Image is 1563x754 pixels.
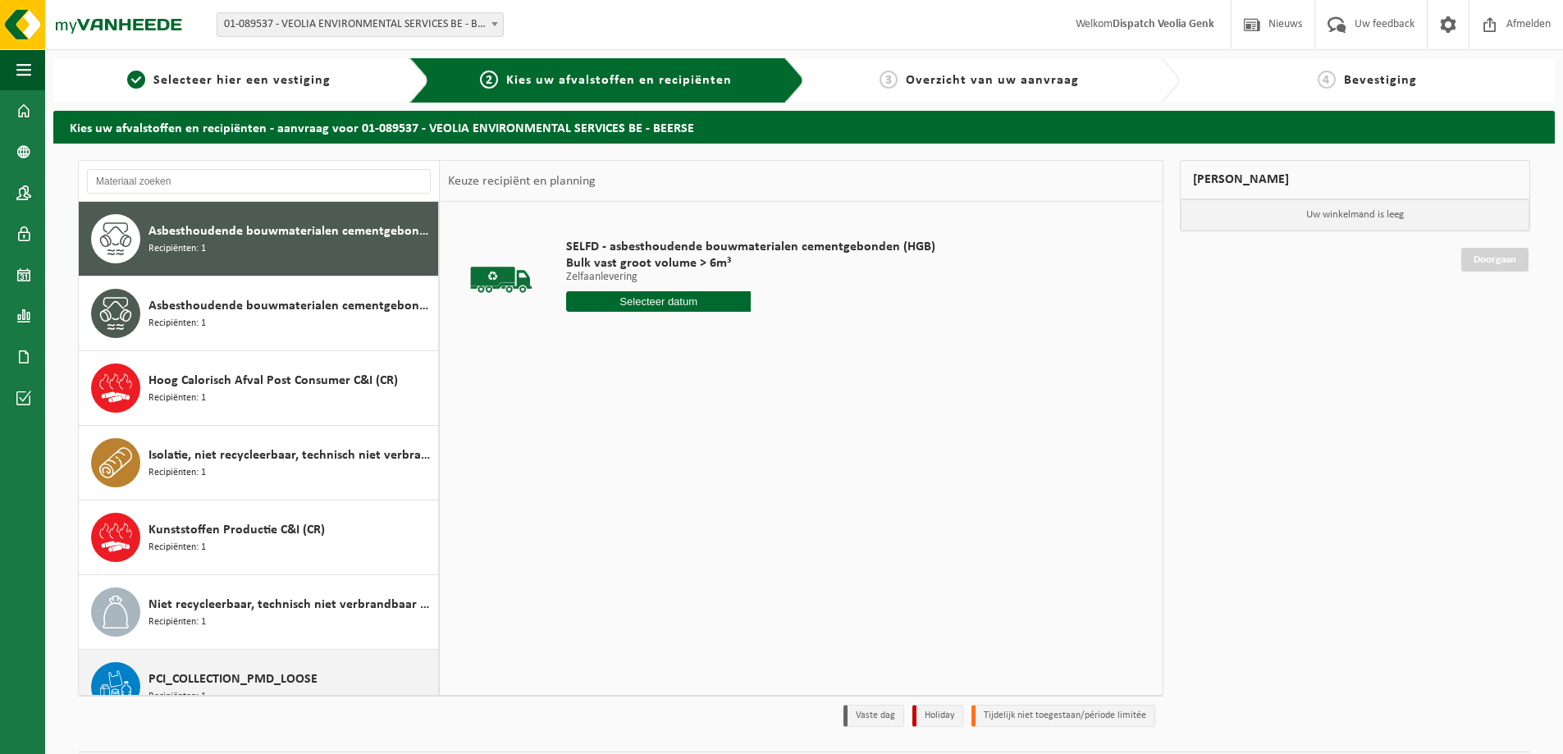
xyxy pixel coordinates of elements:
[87,169,431,194] input: Materiaal zoeken
[1318,71,1336,89] span: 4
[1461,248,1529,272] a: Doorgaan
[149,222,434,241] span: Asbesthoudende bouwmaterialen cementgebonden (hechtgebonden)
[912,705,963,727] li: Holiday
[971,705,1155,727] li: Tijdelijk niet toegestaan/période limitée
[566,239,935,255] span: SELFD - asbesthoudende bouwmaterialen cementgebonden (HGB)
[440,161,604,202] div: Keuze recipiënt en planning
[149,391,206,406] span: Recipiënten: 1
[480,71,498,89] span: 2
[566,255,935,272] span: Bulk vast groot volume > 6m³
[149,595,434,615] span: Niet recycleerbaar, technisch niet verbrandbaar afval (brandbaar)
[217,12,504,37] span: 01-089537 - VEOLIA ENVIRONMENTAL SERVICES BE - BEERSE
[149,465,206,481] span: Recipiënten: 1
[149,520,325,540] span: Kunststoffen Productie C&I (CR)
[149,669,318,689] span: PCI_COLLECTION_PMD_LOOSE
[79,202,439,276] button: Asbesthoudende bouwmaterialen cementgebonden (hechtgebonden) Recipiënten: 1
[53,111,1555,143] h2: Kies uw afvalstoffen en recipiënten - aanvraag voor 01-089537 - VEOLIA ENVIRONMENTAL SERVICES BE ...
[149,615,206,630] span: Recipiënten: 1
[906,74,1079,87] span: Overzicht van uw aanvraag
[79,575,439,650] button: Niet recycleerbaar, technisch niet verbrandbaar afval (brandbaar) Recipiënten: 1
[149,689,206,705] span: Recipiënten: 1
[153,74,331,87] span: Selecteer hier een vestiging
[843,705,904,727] li: Vaste dag
[79,276,439,351] button: Asbesthoudende bouwmaterialen cementgebonden met isolatie(hechtgebonden) Recipiënten: 1
[566,272,935,283] p: Zelfaanlevering
[1181,199,1530,231] p: Uw winkelmand is leeg
[127,71,145,89] span: 1
[1344,74,1417,87] span: Bevestiging
[149,296,434,316] span: Asbesthoudende bouwmaterialen cementgebonden met isolatie(hechtgebonden)
[79,650,439,724] button: PCI_COLLECTION_PMD_LOOSE Recipiënten: 1
[149,371,398,391] span: Hoog Calorisch Afval Post Consumer C&I (CR)
[79,351,439,426] button: Hoog Calorisch Afval Post Consumer C&I (CR) Recipiënten: 1
[149,241,206,257] span: Recipiënten: 1
[1113,18,1214,30] strong: Dispatch Veolia Genk
[217,13,503,36] span: 01-089537 - VEOLIA ENVIRONMENTAL SERVICES BE - BEERSE
[1180,160,1531,199] div: [PERSON_NAME]
[149,446,434,465] span: Isolatie, niet recycleerbaar, technisch niet verbrandbaar (brandbaar)
[62,71,396,90] a: 1Selecteer hier een vestiging
[506,74,732,87] span: Kies uw afvalstoffen en recipiënten
[79,426,439,500] button: Isolatie, niet recycleerbaar, technisch niet verbrandbaar (brandbaar) Recipiënten: 1
[149,540,206,555] span: Recipiënten: 1
[566,291,751,312] input: Selecteer datum
[880,71,898,89] span: 3
[79,500,439,575] button: Kunststoffen Productie C&I (CR) Recipiënten: 1
[149,316,206,331] span: Recipiënten: 1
